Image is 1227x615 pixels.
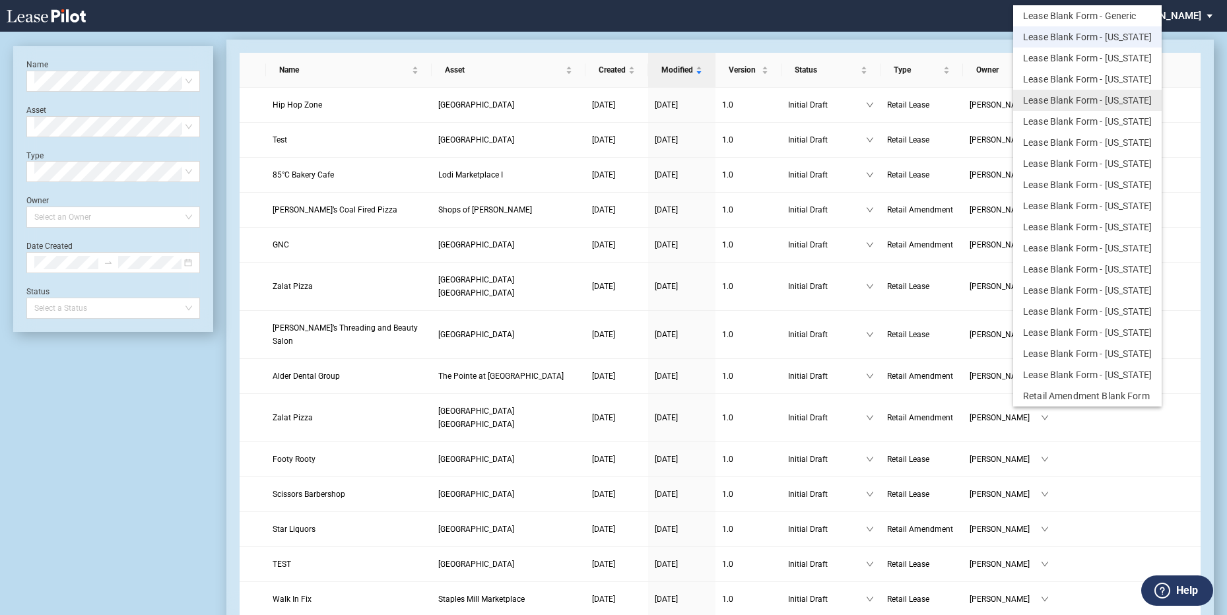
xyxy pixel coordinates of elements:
[1013,69,1162,90] button: Lease Blank Form - Georgia
[1013,48,1162,69] button: Lease Blank Form - California
[1013,216,1162,238] button: Lease Blank Form - Arizona
[1013,174,1162,195] button: Lease Blank Form - Texas
[1013,343,1162,364] button: Lease Blank Form - Maryland
[1013,195,1162,216] button: Lease Blank Form - Florida
[1013,5,1162,26] button: Lease Blank Form - Generic
[1013,238,1162,259] button: Lease Blank Form - Nevada
[1013,90,1162,111] button: Lease Blank Form - New York
[1141,575,1213,606] button: Help
[1013,26,1162,48] button: Lease Blank Form - Virginia
[1013,259,1162,280] button: Lease Blank Form - Massachusetts
[1013,111,1162,132] button: Lease Blank Form - Washington
[1176,582,1198,599] label: Help
[1013,385,1162,406] button: Retail Amendment Blank Form
[1013,280,1162,301] button: Lease Blank Form - North Carolina
[1013,132,1162,153] button: Lease Blank Form - New Jersey
[1013,322,1162,343] button: Lease Blank Form - Illinois
[1013,301,1162,322] button: Lease Blank Form - Tennessee
[1013,364,1162,385] button: Lease Blank Form - Rhode Island
[1013,153,1162,174] button: Lease Blank Form - Pennsylvania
